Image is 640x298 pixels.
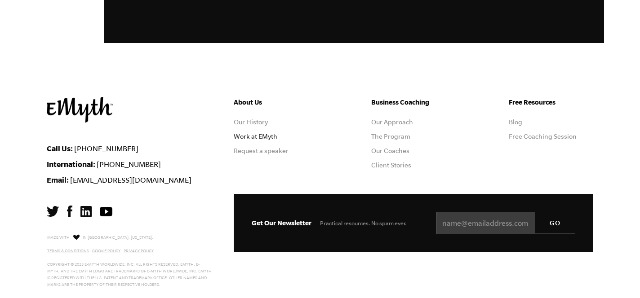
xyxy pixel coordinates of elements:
[371,97,456,108] h5: Business Coaching
[124,249,154,253] a: Privacy Policy
[47,249,89,253] a: Terms & Conditions
[509,133,577,140] a: Free Coaching Session
[100,207,112,216] img: YouTube
[595,255,640,298] iframe: Chat Widget
[47,206,59,217] img: Twitter
[436,212,575,234] input: name@emailaddress.com
[234,133,277,140] a: Work at EMyth
[47,233,212,288] p: Made with in [GEOGRAPHIC_DATA], [US_STATE]. Copyright © 2025 E-Myth Worldwide, Inc. All rights re...
[371,118,413,126] a: Our Approach
[252,219,311,227] span: Get Our Newsletter
[234,97,318,108] h5: About Us
[234,147,289,154] a: Request a speaker
[47,144,73,153] strong: Call Us:
[92,249,120,253] a: Cookie Policy
[535,212,575,233] input: GO
[371,147,409,154] a: Our Coaches
[234,118,268,126] a: Our History
[80,206,92,217] img: LinkedIn
[70,176,191,184] a: [EMAIL_ADDRESS][DOMAIN_NAME]
[47,97,113,123] img: EMyth
[74,145,138,153] a: [PHONE_NUMBER]
[67,206,72,217] img: Facebook
[509,97,593,108] h5: Free Resources
[47,175,69,184] strong: Email:
[509,118,522,126] a: Blog
[320,220,407,227] span: Practical resources. No spam ever.
[97,160,161,168] a: [PHONE_NUMBER]
[371,133,410,140] a: The Program
[371,162,411,169] a: Client Stories
[47,160,95,168] strong: International:
[73,234,80,240] img: Love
